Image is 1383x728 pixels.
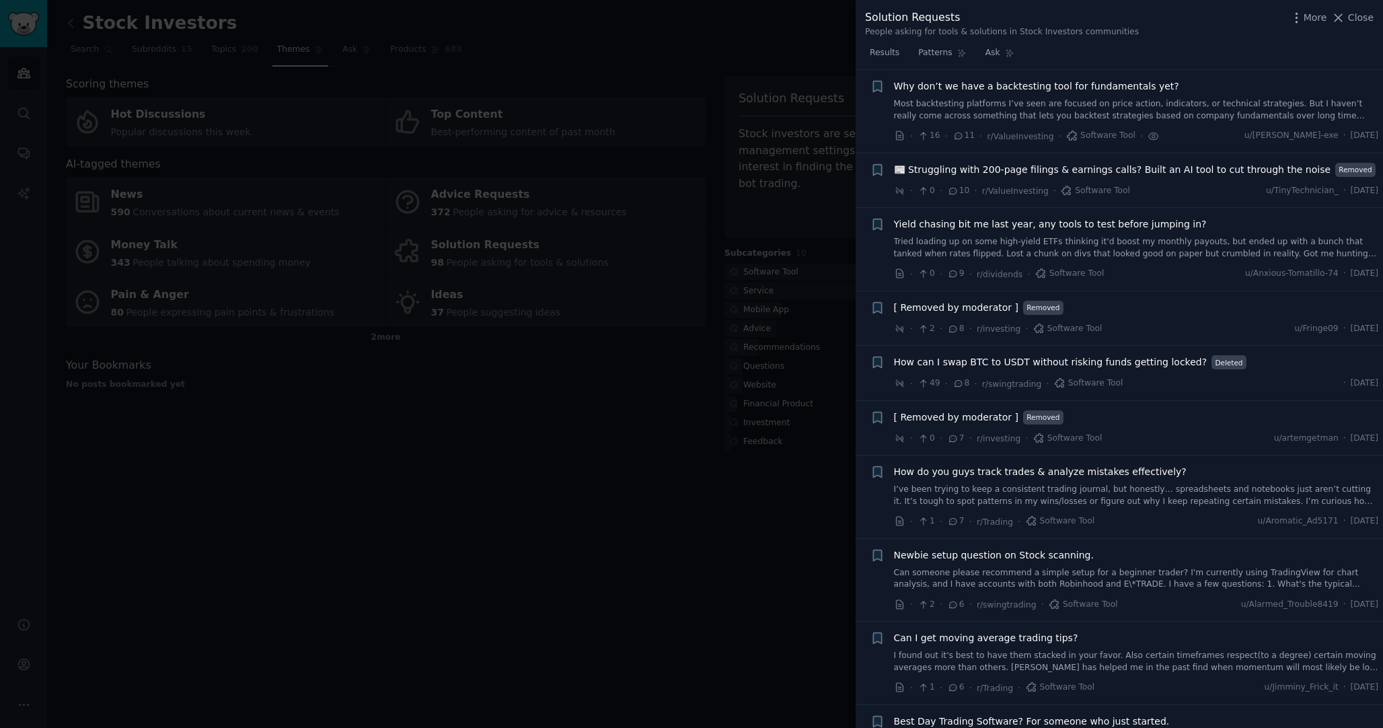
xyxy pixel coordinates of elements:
span: Removed [1023,301,1063,315]
span: 7 [947,515,964,527]
span: 49 [918,377,940,390]
span: 1 [918,682,934,694]
span: r/Trading [977,684,1013,693]
span: · [940,681,942,695]
span: 7 [947,433,964,445]
span: 1 [918,515,934,527]
button: Close [1331,11,1374,25]
span: [DATE] [1351,268,1378,280]
span: · [1343,268,1346,280]
span: · [969,431,972,445]
a: Patterns [913,42,971,70]
span: u/[PERSON_NAME]-exe [1244,130,1339,142]
span: 6 [947,682,964,694]
a: 📰 Struggling with 200-page filings & earnings calls? Built an AI tool to cut through the noise [894,163,1331,177]
span: 0 [918,268,934,280]
span: u/Anxious-Tomatillo-74 [1245,268,1339,280]
button: More [1289,11,1327,25]
span: · [945,377,948,391]
span: r/swingtrading [977,600,1037,610]
span: · [910,322,913,336]
span: 9 [947,268,964,280]
span: Removed [1023,410,1063,425]
span: · [969,267,972,281]
span: · [969,322,972,336]
span: 8 [947,323,964,335]
span: [DATE] [1351,185,1378,197]
span: r/investing [977,324,1020,334]
a: I found out it's best to have them stacked in your favor. Also certain timeframes respect(to a de... [894,650,1379,674]
span: Software Tool [1049,599,1118,611]
span: · [1053,184,1056,198]
span: · [1059,129,1061,143]
span: · [910,515,913,529]
span: · [910,267,913,281]
span: · [1041,597,1044,612]
span: · [910,597,913,612]
span: · [1343,323,1346,335]
a: I’ve been trying to keep a consistent trading journal, but honestly… spreadsheets and notebooks j... [894,484,1379,507]
span: u/Jimminy_Frick_it [1265,682,1339,694]
span: [DATE] [1351,433,1378,445]
span: r/ValueInvesting [982,186,1049,196]
span: · [969,681,972,695]
span: · [1027,267,1030,281]
span: 0 [918,185,934,197]
a: Can someone please recommend a simple setup for a beginner trader? I'm currently using TradingVie... [894,567,1379,591]
span: Ask [985,47,1000,59]
div: Solution Requests [865,9,1139,26]
span: · [910,377,913,391]
span: · [945,129,948,143]
span: 6 [947,599,964,611]
span: · [1343,185,1346,197]
span: Software Tool [1033,433,1102,445]
span: Results [870,47,899,59]
a: Tried loading up on some high-yield ETFs thinking it'd boost my monthly payouts, but ended up wit... [894,236,1379,260]
a: [ Removed by moderator ] [894,410,1018,425]
span: How do you guys track trades & analyze mistakes effectively? [894,465,1187,479]
span: · [940,184,942,198]
span: · [1018,681,1020,695]
span: · [940,597,942,612]
span: · [1025,431,1028,445]
a: Results [865,42,904,70]
span: u/Alarmed_Trouble8419 [1241,599,1339,611]
span: Software Tool [1061,185,1130,197]
span: · [910,431,913,445]
span: · [1343,130,1346,142]
span: · [940,322,942,336]
span: · [940,515,942,529]
a: Yield chasing bit me last year, any tools to test before jumping in? [894,217,1207,231]
span: 16 [918,130,940,142]
span: r/dividends [977,270,1022,279]
span: Close [1348,11,1374,25]
span: [DATE] [1351,130,1378,142]
span: [DATE] [1351,323,1378,335]
span: Can I get moving average trading tips? [894,631,1078,645]
span: · [979,129,982,143]
span: Patterns [918,47,952,59]
a: [ Removed by moderator ] [894,301,1018,315]
span: [DATE] [1351,377,1378,390]
span: Why don’t we have a backtesting tool for fundamentals yet? [894,79,1179,94]
span: · [1025,322,1028,336]
span: r/Trading [977,517,1013,527]
span: u/Fringe09 [1295,323,1339,335]
span: [DATE] [1351,515,1378,527]
span: 8 [952,377,969,390]
span: r/ValueInvesting [987,132,1054,141]
span: r/investing [977,434,1020,443]
span: · [969,597,972,612]
span: · [1343,599,1346,611]
span: 2 [918,599,934,611]
span: [DATE] [1351,599,1378,611]
span: · [974,184,977,198]
span: Software Tool [1035,268,1105,280]
span: Removed [1335,163,1376,177]
span: · [1343,433,1346,445]
span: More [1304,11,1327,25]
span: [DATE] [1351,682,1378,694]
